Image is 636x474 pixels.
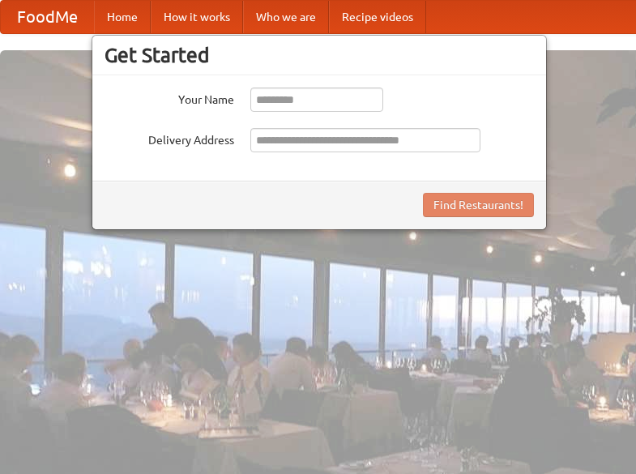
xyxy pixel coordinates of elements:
[1,1,94,33] a: FoodMe
[151,1,243,33] a: How it works
[105,128,234,148] label: Delivery Address
[243,1,329,33] a: Who we are
[105,43,534,67] h3: Get Started
[94,1,151,33] a: Home
[423,193,534,217] button: Find Restaurants!
[329,1,426,33] a: Recipe videos
[105,88,234,108] label: Your Name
